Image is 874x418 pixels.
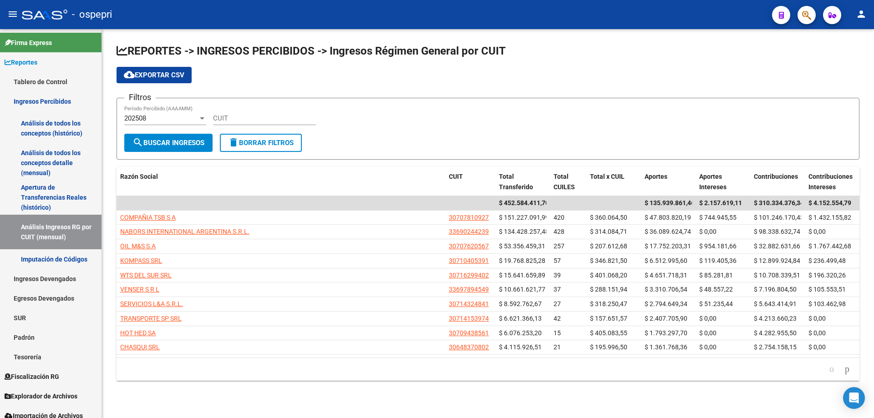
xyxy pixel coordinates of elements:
span: 33690244239 [449,228,489,235]
span: $ 0,00 [808,315,826,322]
span: Fiscalización RG [5,372,59,382]
span: Explorador de Archivos [5,391,77,401]
span: $ 310.334.376,34 [754,199,804,206]
span: 30710405391 [449,257,489,264]
span: $ 4.213.660,23 [754,315,797,322]
span: 21 [554,343,561,351]
span: Aportes Intereses [699,173,727,191]
span: TRANSPORTE SP SRL [120,315,182,322]
span: Aportes [645,173,667,180]
span: $ 119.405,36 [699,257,737,264]
span: 30707620567 [449,242,489,250]
span: COMPAÑIA TSB S A [120,214,176,221]
span: $ 0,00 [699,228,716,235]
button: Exportar CSV [117,67,192,83]
span: 420 [554,214,564,221]
span: 33697894549 [449,286,489,293]
span: $ 314.084,71 [590,228,627,235]
span: REPORTES -> INGRESOS PERCIBIDOS -> Ingresos Régimen General por CUIT [117,45,506,57]
span: $ 401.068,20 [590,272,627,279]
span: $ 105.553,51 [808,286,846,293]
span: $ 10.661.621,77 [499,286,545,293]
span: Buscar Ingresos [132,139,204,147]
span: $ 151.227.091,99 [499,214,549,221]
span: $ 5.643.414,91 [754,300,797,307]
span: $ 101.246.170,43 [754,214,804,221]
span: $ 0,00 [808,228,826,235]
span: VENSER S R L [120,286,159,293]
h3: Filtros [124,91,156,104]
span: $ 19.768.825,28 [499,257,545,264]
span: $ 1.793.297,70 [645,329,687,337]
span: $ 135.939.861,46 [645,199,695,206]
span: $ 8.592.762,67 [499,300,542,307]
span: $ 2.157.619,11 [699,199,742,206]
datatable-header-cell: CUIT [445,167,495,197]
span: $ 6.512.995,60 [645,257,687,264]
datatable-header-cell: Aportes Intereses [696,167,750,197]
datatable-header-cell: Contribuciones [750,167,805,197]
span: WTS DEL SUR SRL [120,272,172,279]
span: 30648370802 [449,343,489,351]
datatable-header-cell: Total x CUIL [586,167,641,197]
span: 37 [554,286,561,293]
span: $ 196.320,26 [808,272,846,279]
span: $ 2.407.705,90 [645,315,687,322]
span: $ 48.557,22 [699,286,733,293]
span: 257 [554,242,564,250]
span: $ 36.089.624,74 [645,228,691,235]
span: $ 2.754.158,15 [754,343,797,351]
span: $ 103.462,98 [808,300,846,307]
span: 30707810927 [449,214,489,221]
span: $ 47.803.820,19 [645,214,691,221]
span: $ 15.641.659,89 [499,272,545,279]
datatable-header-cell: Total Transferido [495,167,550,197]
mat-icon: menu [7,9,18,20]
span: $ 4.651.718,31 [645,272,687,279]
span: CHASQUI SRL [120,343,160,351]
span: $ 6.076.253,20 [499,329,542,337]
span: $ 7.196.804,50 [754,286,797,293]
span: 27 [554,300,561,307]
span: KOMPASS SRL [120,257,162,264]
span: 57 [554,257,561,264]
span: $ 0,00 [699,329,716,337]
span: 42 [554,315,561,322]
span: $ 207.612,68 [590,242,627,250]
span: $ 17.752.203,31 [645,242,691,250]
span: $ 0,00 [699,315,716,322]
a: go to next page [841,364,854,374]
span: $ 157.651,57 [590,315,627,322]
span: CUIT [449,173,463,180]
span: $ 0,00 [808,343,826,351]
span: $ 3.310.706,54 [645,286,687,293]
span: Firma Express [5,38,52,48]
span: $ 32.882.631,66 [754,242,800,250]
span: $ 405.083,55 [590,329,627,337]
span: $ 4.282.955,50 [754,329,797,337]
span: Contribuciones [754,173,798,180]
span: $ 98.338.632,74 [754,228,800,235]
span: $ 954.181,66 [699,242,737,250]
span: - ospepri [72,5,112,25]
span: $ 0,00 [699,343,716,351]
span: Total CUILES [554,173,575,191]
mat-icon: person [856,9,867,20]
span: $ 288.151,94 [590,286,627,293]
div: Open Intercom Messenger [843,387,865,409]
span: $ 85.281,81 [699,272,733,279]
span: 39 [554,272,561,279]
span: $ 4.152.554,79 [808,199,851,206]
span: Total x CUIL [590,173,625,180]
span: Borrar Filtros [228,139,294,147]
span: OIL M&S S.A [120,242,156,250]
span: $ 0,00 [808,329,826,337]
span: 30714153974 [449,315,489,322]
span: $ 51.235,44 [699,300,733,307]
span: $ 1.361.768,36 [645,343,687,351]
span: $ 2.794.649,34 [645,300,687,307]
span: Razón Social [120,173,158,180]
span: $ 744.945,55 [699,214,737,221]
span: 30709438561 [449,329,489,337]
mat-icon: cloud_download [124,69,135,80]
